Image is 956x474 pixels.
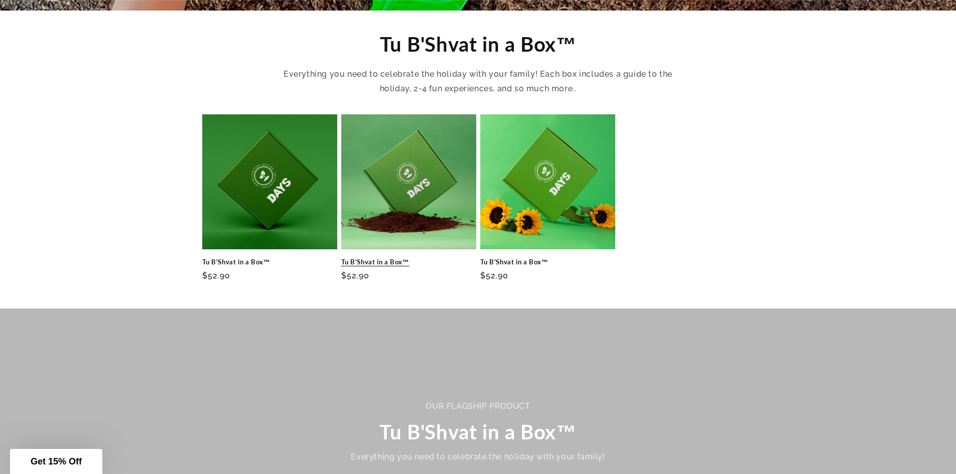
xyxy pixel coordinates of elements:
span: Tu B'Shvat in a Box™ [379,420,576,444]
ul: Slider [202,114,754,290]
a: Tu B'Shvat in a Box™ [341,258,476,266]
p: Everything you need to celebrate the holiday with your family! Each box includes a guide to the h... [283,67,674,96]
a: Tu B'Shvat in a Box™ [202,258,337,266]
div: Get 15% Off [10,449,102,474]
a: Tu B'Shvat in a Box™ [480,258,615,266]
div: Our flagship product [351,399,605,414]
span: Get 15% Off [31,456,82,466]
span: Tu B'Shvat in a Box™ [380,32,577,56]
span: Everything you need to celebrate the holiday with your family! [351,452,605,461]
